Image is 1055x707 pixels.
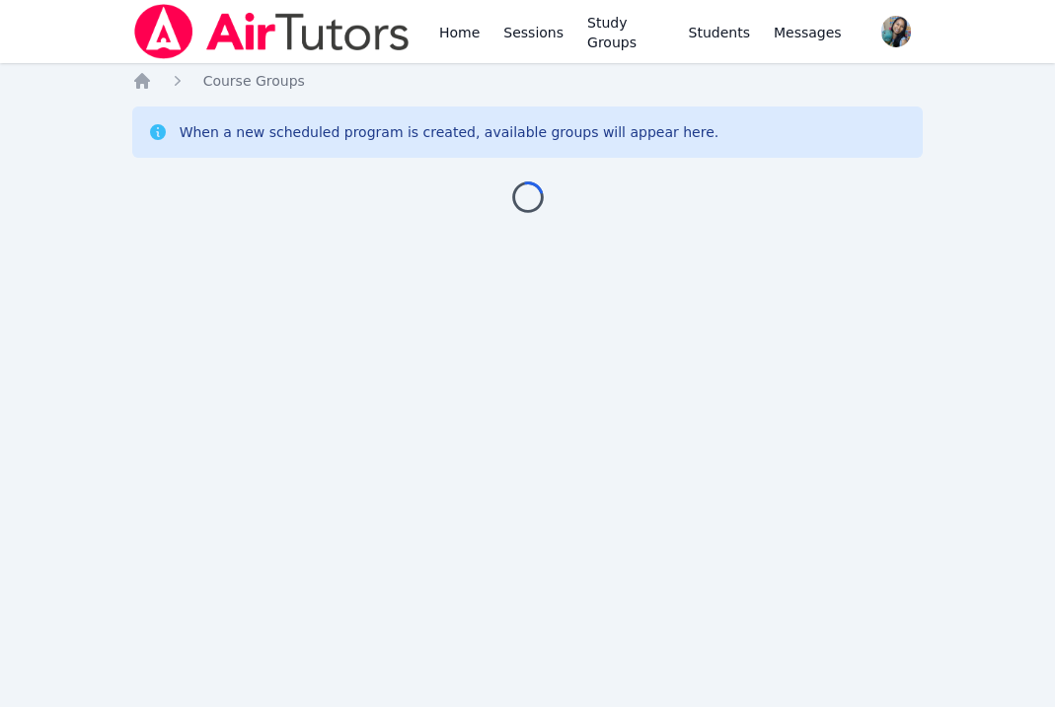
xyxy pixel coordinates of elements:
[132,4,412,59] img: Air Tutors
[132,71,924,91] nav: Breadcrumb
[180,122,719,142] div: When a new scheduled program is created, available groups will appear here.
[203,73,305,89] span: Course Groups
[203,71,305,91] a: Course Groups
[774,23,842,42] span: Messages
